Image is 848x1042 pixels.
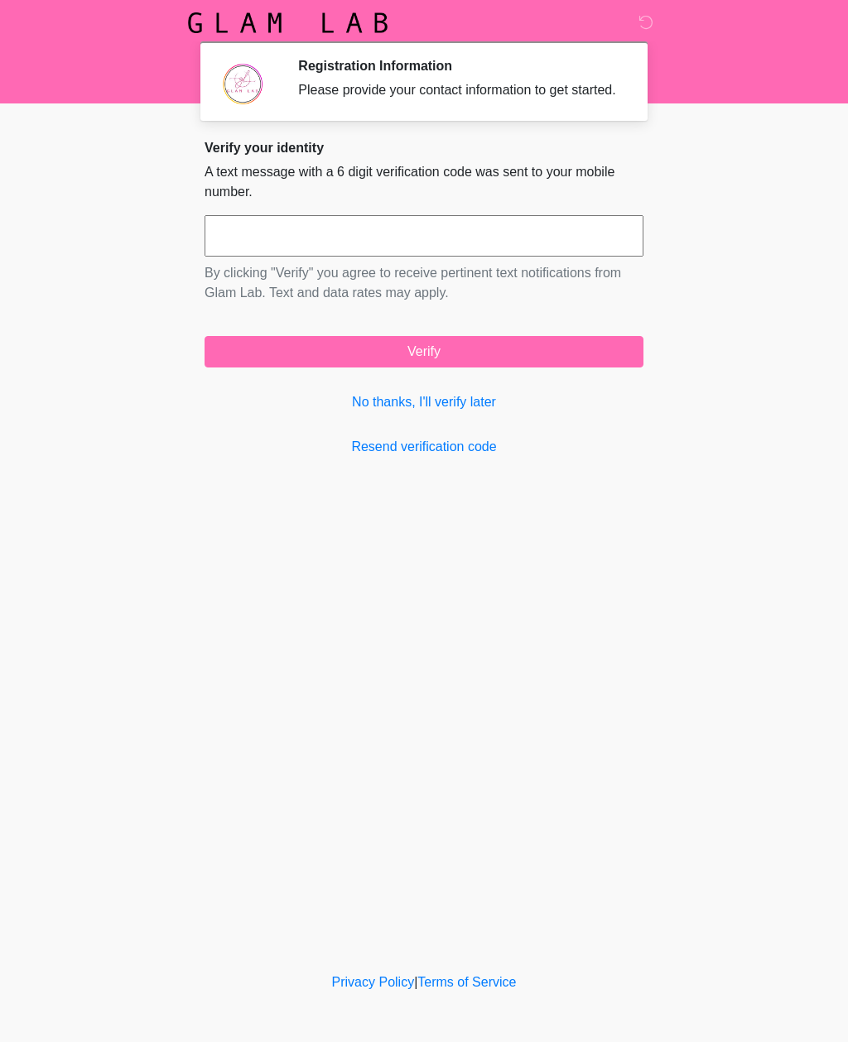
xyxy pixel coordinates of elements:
[205,162,643,202] p: A text message with a 6 digit verification code was sent to your mobile number.
[414,975,417,989] a: |
[205,140,643,156] h2: Verify your identity
[205,336,643,367] button: Verify
[417,975,516,989] a: Terms of Service
[205,263,643,303] p: By clicking "Verify" you agree to receive pertinent text notifications from Glam Lab. Text and da...
[298,80,619,100] div: Please provide your contact information to get started.
[217,58,267,108] img: Agent Avatar
[205,392,643,412] a: No thanks, I'll verify later
[188,12,388,33] img: Glam Lab Logo
[332,975,415,989] a: Privacy Policy
[205,437,643,457] a: Resend verification code
[298,58,619,74] h2: Registration Information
